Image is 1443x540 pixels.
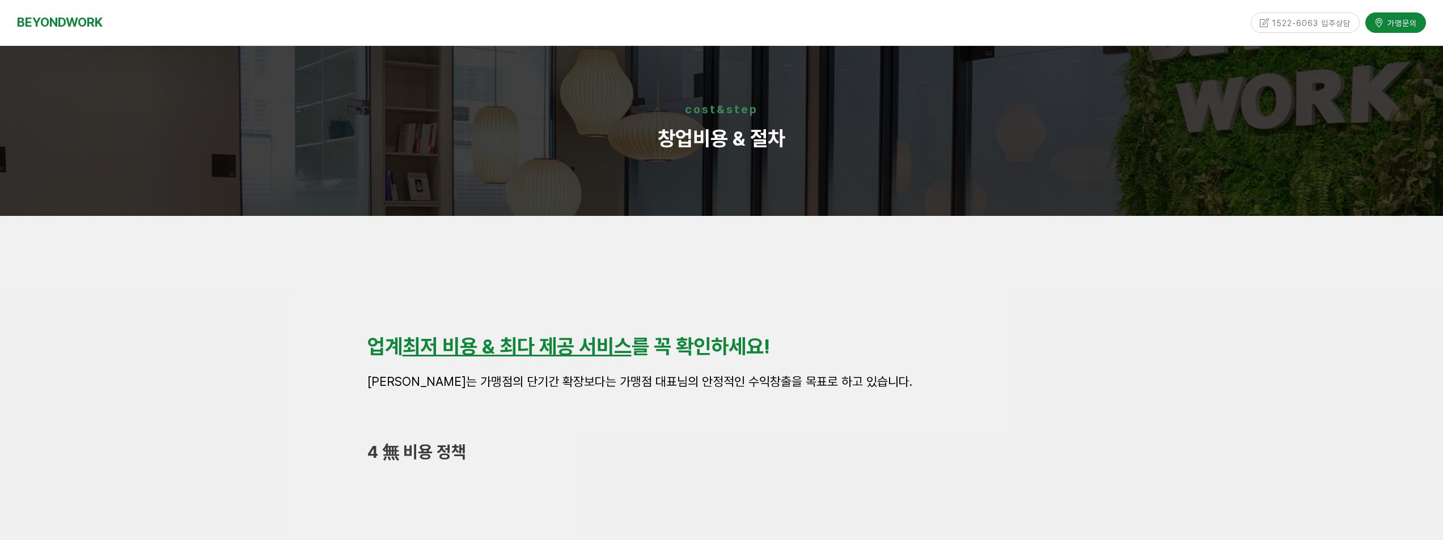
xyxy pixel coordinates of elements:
[403,334,632,359] u: 최저 비용 & 최다 제공 서비스
[367,374,912,389] span: [PERSON_NAME]는 가맹점의 단기간 확장보다는 가맹점 대표님의 안정적인 수익창출을 목표로 하고 있습니다.
[1384,17,1417,28] span: 가맹문의
[367,441,466,462] span: 4 無 비용 정책
[717,103,726,116] span: &
[658,126,785,151] strong: 창업비용 & 절차
[726,103,758,116] strong: step
[1365,12,1426,32] a: 가맹문의
[367,334,770,359] span: 업계 를 꼭 확인하세요!
[17,12,103,33] a: BEYONDWORK
[685,103,717,116] strong: cost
